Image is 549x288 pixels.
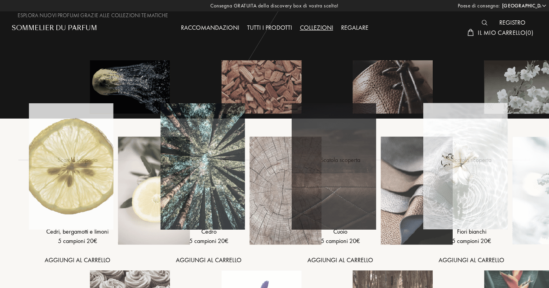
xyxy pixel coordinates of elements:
[412,256,532,265] div: AGGIUNGI AL CARRELLO
[12,55,208,250] img: Cedri, bergamotti e limoni
[495,18,529,28] div: Registro
[243,23,296,33] div: Tutti i prodotti
[149,256,269,265] div: AGGIUNGI AL CARRELLO
[280,256,400,265] div: AGGIUNGI AL CARRELLO
[337,23,372,33] div: Regalare
[296,23,337,32] a: Collezioni
[243,23,296,32] a: Tutti i prodotti
[468,29,474,36] img: cart_white.svg
[495,18,529,27] a: Registro
[482,20,488,25] img: search_icn_white.svg
[478,29,533,37] span: Il mio carrello ( 0 )
[458,2,500,10] span: Paese di consegna:
[12,23,97,33] a: Sommelier du Parfum
[177,23,243,32] a: Raccomandazioni
[177,23,243,33] div: Raccomandazioni
[274,55,470,250] img: Cuoio
[18,256,137,265] div: AGGIUNGI AL CARRELLO
[143,55,339,250] img: Cedro
[337,23,372,32] a: Regalare
[296,23,337,33] div: Collezioni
